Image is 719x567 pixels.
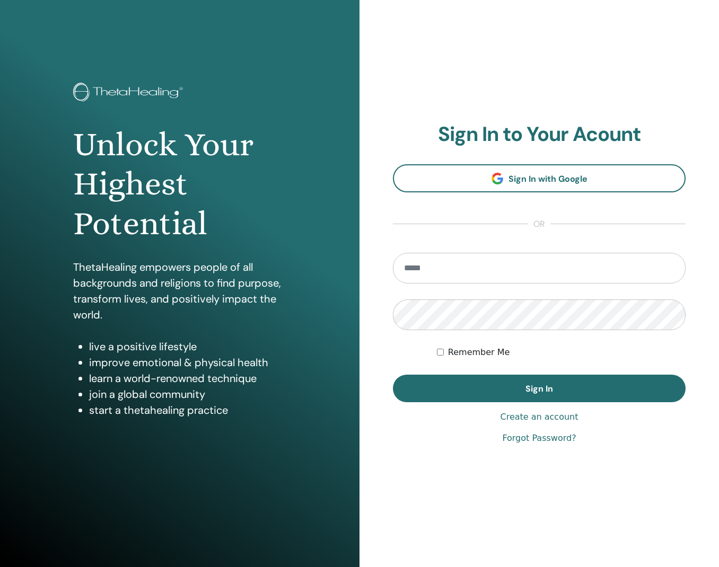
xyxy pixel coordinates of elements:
[89,402,286,418] li: start a thetahealing practice
[73,259,286,323] p: ThetaHealing empowers people of all backgrounds and religions to find purpose, transform lives, a...
[437,346,686,359] div: Keep me authenticated indefinitely or until I manually logout
[528,218,550,231] span: or
[89,386,286,402] li: join a global community
[525,383,553,394] span: Sign In
[393,375,686,402] button: Sign In
[502,432,576,445] a: Forgot Password?
[89,339,286,355] li: live a positive lifestyle
[73,125,286,243] h1: Unlock Your Highest Potential
[393,164,686,192] a: Sign In with Google
[393,122,686,147] h2: Sign In to Your Acount
[500,411,578,423] a: Create an account
[89,355,286,370] li: improve emotional & physical health
[89,370,286,386] li: learn a world-renowned technique
[448,346,510,359] label: Remember Me
[508,173,588,184] span: Sign In with Google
